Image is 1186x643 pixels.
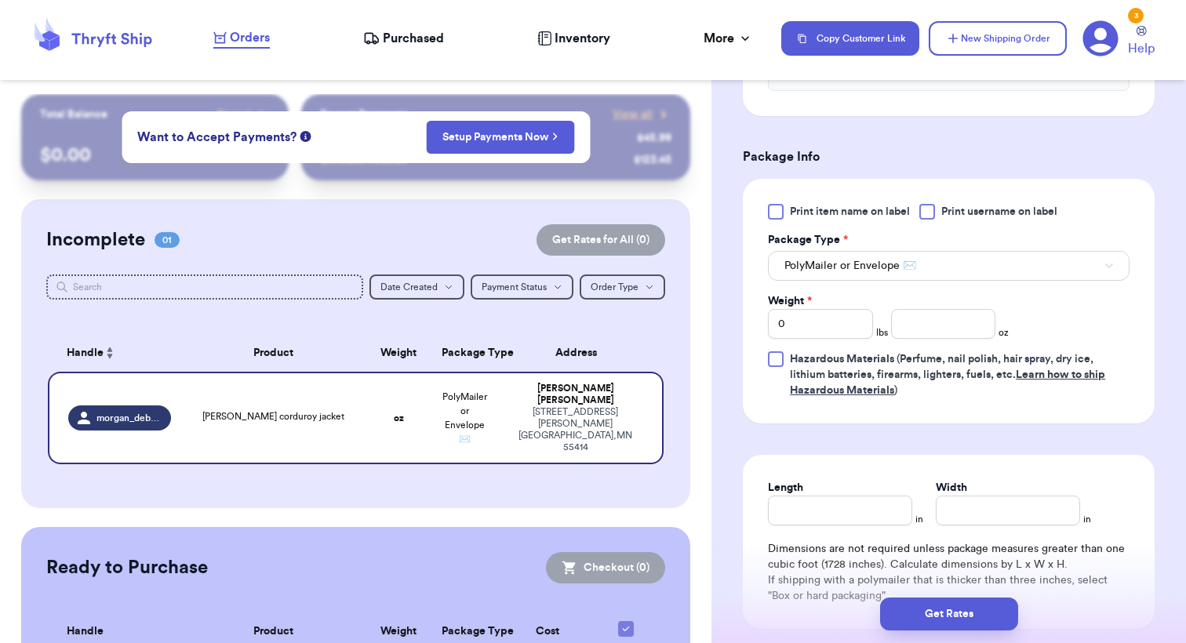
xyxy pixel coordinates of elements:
[498,334,664,372] th: Address
[46,274,363,300] input: Search
[591,282,638,292] span: Order Type
[941,204,1057,220] span: Print username on label
[40,107,107,122] p: Total Balance
[96,412,162,424] span: morgan_debord
[768,251,1130,281] button: PolyMailer or Envelope ✉️
[929,21,1067,56] button: New Shipping Order
[213,28,270,49] a: Orders
[508,406,643,453] div: [STREET_ADDRESS][PERSON_NAME] [GEOGRAPHIC_DATA] , MN 55414
[67,623,104,640] span: Handle
[363,29,444,48] a: Purchased
[482,282,547,292] span: Payment Status
[704,29,753,48] div: More
[1128,8,1144,24] div: 3
[46,227,145,252] h2: Incomplete
[1083,513,1091,525] span: in
[537,224,665,256] button: Get Rates for All (0)
[137,128,296,147] span: Want to Accept Payments?
[1128,26,1155,58] a: Help
[768,541,1130,604] div: Dimensions are not required unless package measures greater than one cubic foot (1728 inches). Ca...
[637,130,671,146] div: $ 45.99
[1082,20,1119,56] a: 3
[442,129,558,145] a: Setup Payments Now
[555,29,610,48] span: Inventory
[426,121,574,154] button: Setup Payments Now
[46,555,208,580] h2: Ready to Purchase
[394,413,404,423] strong: oz
[790,354,894,365] span: Hazardous Materials
[537,29,610,48] a: Inventory
[876,326,888,339] span: lbs
[202,412,344,421] span: [PERSON_NAME] corduroy jacket
[442,392,487,444] span: PolyMailer or Envelope ✉️
[180,334,366,372] th: Product
[999,326,1009,339] span: oz
[781,21,919,56] button: Copy Customer Link
[743,147,1155,166] h3: Package Info
[1128,39,1155,58] span: Help
[613,107,671,122] a: View all
[104,343,116,362] button: Sort ascending
[784,258,916,274] span: PolyMailer or Envelope ✉️
[217,107,251,122] span: Payout
[508,383,643,406] div: [PERSON_NAME] [PERSON_NAME]
[432,334,498,372] th: Package Type
[768,293,812,309] label: Weight
[67,345,104,361] span: Handle
[790,354,1105,396] span: (Perfume, nail polish, hair spray, dry ice, lithium batteries, firearms, lighters, fuels, etc. )
[471,274,573,300] button: Payment Status
[768,480,803,496] label: Length
[936,480,967,496] label: Width
[546,552,665,583] button: Checkout (0)
[915,513,923,525] span: in
[320,107,407,122] p: Recent Payments
[155,232,180,248] span: 01
[613,107,653,122] span: View all
[634,152,671,168] div: $ 123.45
[380,282,438,292] span: Date Created
[366,334,431,372] th: Weight
[790,204,910,220] span: Print item name on label
[230,28,270,47] span: Orders
[40,143,270,168] p: $ 0.00
[383,29,444,48] span: Purchased
[217,107,270,122] a: Payout
[768,232,848,248] label: Package Type
[768,572,1130,604] p: If shipping with a polymailer that is thicker than three inches, select "Box or hard packaging".
[369,274,464,300] button: Date Created
[880,598,1018,630] button: Get Rates
[580,274,665,300] button: Order Type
